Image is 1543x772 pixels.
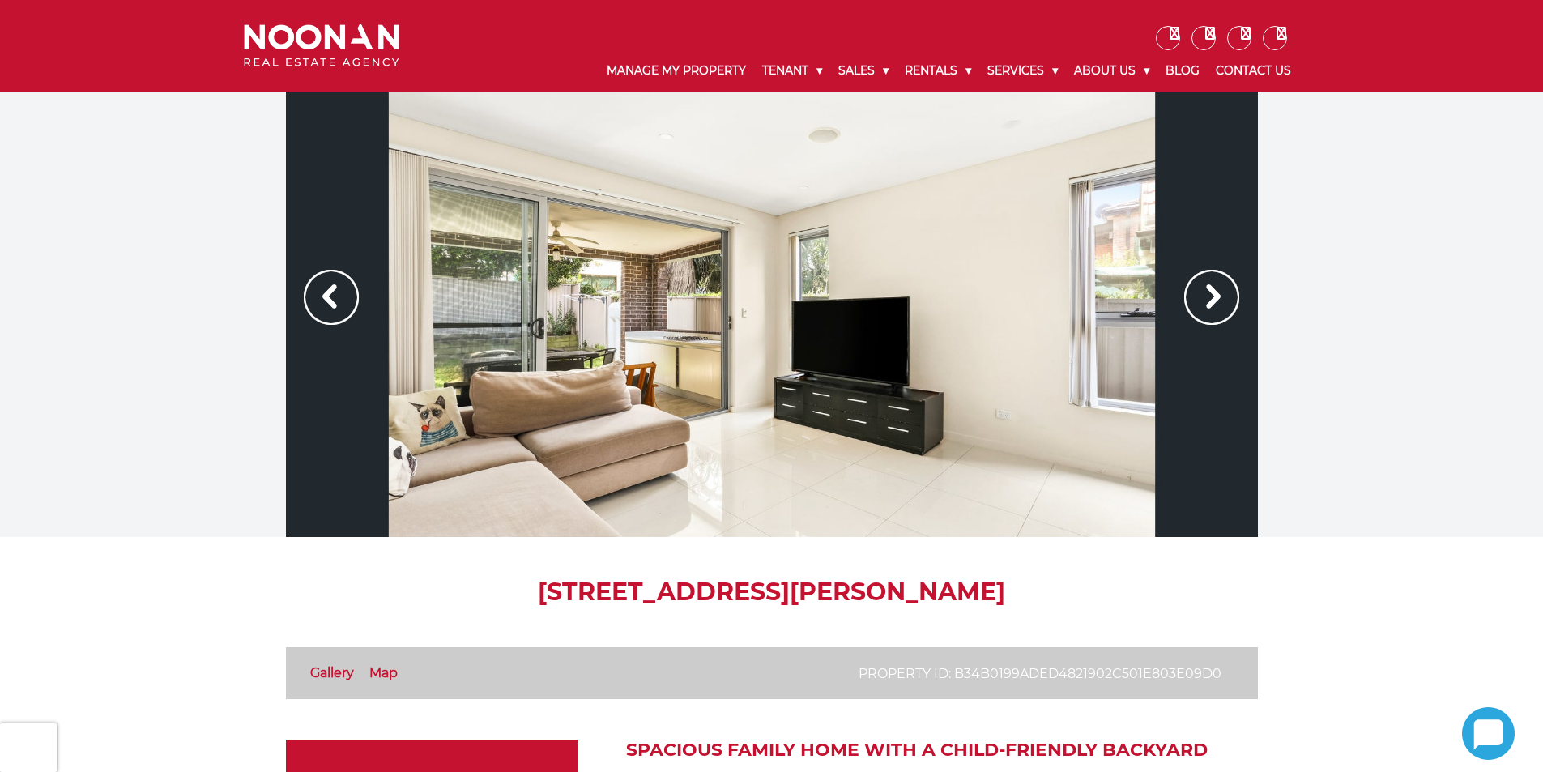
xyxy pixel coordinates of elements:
[1157,50,1208,92] a: Blog
[859,663,1221,684] p: Property ID: b34b0199aded4821902c501e803e09d0
[369,665,398,680] a: Map
[1208,50,1299,92] a: Contact Us
[626,740,1258,761] h2: Spacious Family Home with a Child-Friendly Backyard
[979,50,1066,92] a: Services
[310,665,354,680] a: Gallery
[599,50,754,92] a: Manage My Property
[304,270,359,325] img: Arrow slider
[1066,50,1157,92] a: About Us
[1184,270,1239,325] img: Arrow slider
[286,578,1258,607] h1: [STREET_ADDRESS][PERSON_NAME]
[897,50,979,92] a: Rentals
[244,24,399,67] img: Noonan Real Estate Agency
[754,50,830,92] a: Tenant
[830,50,897,92] a: Sales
